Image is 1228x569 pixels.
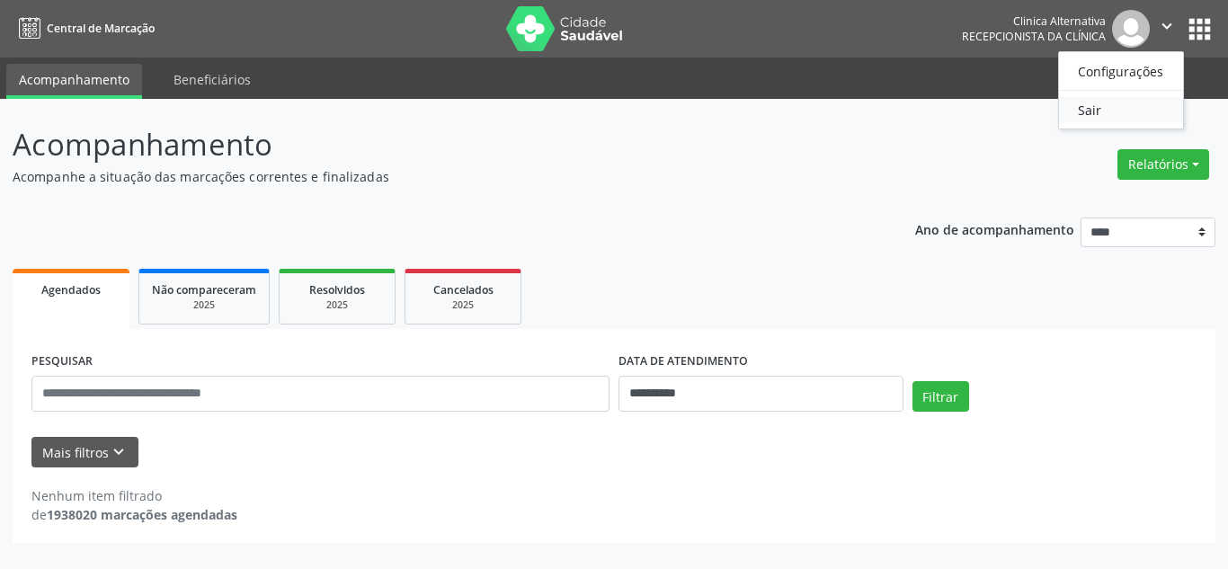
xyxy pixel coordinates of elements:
[618,348,748,376] label: DATA DE ATENDIMENTO
[13,122,855,167] p: Acompanhamento
[1112,10,1150,48] img: img
[292,298,382,312] div: 2025
[6,64,142,99] a: Acompanhamento
[31,348,93,376] label: PESQUISAR
[418,298,508,312] div: 2025
[152,298,256,312] div: 2025
[1117,149,1209,180] button: Relatórios
[31,437,138,468] button: Mais filtroskeyboard_arrow_down
[962,13,1106,29] div: Clinica Alternativa
[31,505,237,524] div: de
[962,29,1106,44] span: Recepcionista da clínica
[31,486,237,505] div: Nenhum item filtrado
[912,381,969,412] button: Filtrar
[1059,58,1183,84] a: Configurações
[47,21,155,36] span: Central de Marcação
[13,13,155,43] a: Central de Marcação
[433,282,494,298] span: Cancelados
[1058,51,1184,129] ul: 
[41,282,101,298] span: Agendados
[13,167,855,186] p: Acompanhe a situação das marcações correntes e finalizadas
[161,64,263,95] a: Beneficiários
[152,282,256,298] span: Não compareceram
[1184,13,1215,45] button: apps
[1150,10,1184,48] button: 
[109,442,129,462] i: keyboard_arrow_down
[915,218,1074,240] p: Ano de acompanhamento
[309,282,365,298] span: Resolvidos
[1059,97,1183,122] a: Sair
[1157,16,1177,36] i: 
[47,506,237,523] strong: 1938020 marcações agendadas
